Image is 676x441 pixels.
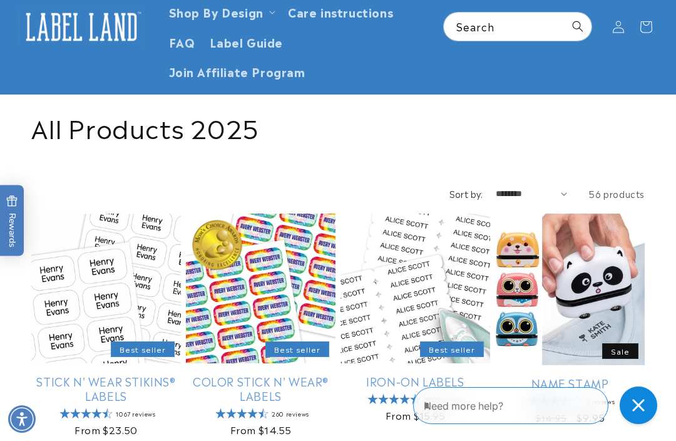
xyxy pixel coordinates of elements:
a: Iron-On Labels [341,374,490,388]
div: Accessibility Menu [8,405,36,433]
label: Sort by: [449,187,483,200]
span: Label Guide [210,34,283,49]
a: Color Stick N' Wear® Labels [186,374,335,403]
h1: All Products 2025 [31,110,645,143]
button: Search [564,13,591,40]
span: FAQ [169,34,195,49]
span: Rewards [6,195,18,247]
span: Care instructions [288,4,393,19]
span: 56 products [589,187,645,200]
iframe: Gorgias Floating Chat [413,382,663,428]
a: Stick N' Wear Stikins® Labels [31,374,181,403]
a: Name Stamp [495,376,645,390]
a: Label Guide [202,27,290,56]
a: Label Land [14,3,149,51]
img: Label Land [19,8,144,46]
a: Join Affiliate Program [161,56,313,86]
span: Join Affiliate Program [169,64,305,78]
a: FAQ [161,27,203,56]
a: Shop By Design [169,3,264,20]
